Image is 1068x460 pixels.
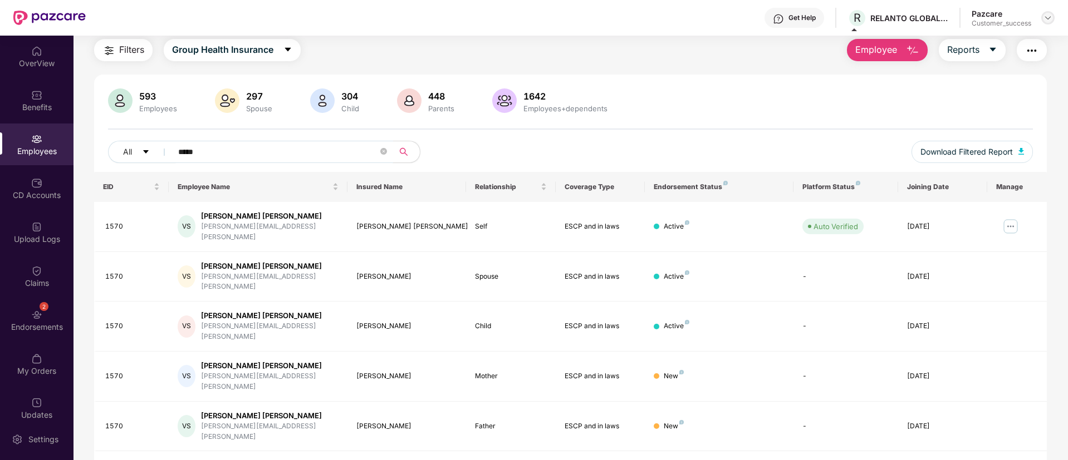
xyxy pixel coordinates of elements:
[907,321,978,332] div: [DATE]
[137,91,179,102] div: 593
[679,370,684,374] img: svg+xml;base64,PHN2ZyB4bWxucz0iaHR0cDovL3d3dy53My5vcmcvMjAwMC9zdmciIHdpZHRoPSI4IiBoZWlnaHQ9IjgiIH...
[723,181,728,185] img: svg+xml;base64,PHN2ZyB4bWxucz0iaHR0cDovL3d3dy53My5vcmcvMjAwMC9zdmciIHdpZHRoPSI4IiBoZWlnaHQ9IjgiIH...
[664,421,684,432] div: New
[31,177,42,189] img: svg+xml;base64,PHN2ZyBpZD0iQ0RfQWNjb3VudHMiIGRhdGEtbmFtZT0iQ0QgQWNjb3VudHMiIHhtbG5zPSJodHRwOi8vd3...
[847,39,928,61] button: Employee
[773,13,784,24] img: svg+xml;base64,PHN2ZyBpZD0iSGVscC0zMngzMiIgeG1sbnM9Imh0dHA6Ly93d3cudzMub3JnLzIwMDAvc3ZnIiB3aWR0aD...
[685,320,689,324] img: svg+xml;base64,PHN2ZyB4bWxucz0iaHR0cDovL3d3dy53My5vcmcvMjAwMC9zdmciIHdpZHRoPSI4IiBoZWlnaHQ9IjgiIH...
[492,88,517,113] img: svg+xml;base64,PHN2ZyB4bWxucz0iaHR0cDovL3d3dy53My5vcmcvMjAwMC9zdmciIHhtbG5zOnhsaW5rPSJodHRwOi8vd3...
[685,220,689,225] img: svg+xml;base64,PHN2ZyB4bWxucz0iaHR0cDovL3d3dy53My5vcmcvMjAwMC9zdmciIHdpZHRoPSI4IiBoZWlnaHQ9IjgiIH...
[426,91,457,102] div: 448
[565,271,636,282] div: ESCP and in laws
[178,265,195,288] div: VS
[244,91,275,102] div: 297
[201,360,339,371] div: [PERSON_NAME] [PERSON_NAME]
[664,221,689,232] div: Active
[178,182,330,191] span: Employee Name
[169,172,347,202] th: Employee Name
[347,172,467,202] th: Insured Name
[339,104,361,113] div: Child
[178,215,195,238] div: VS
[972,19,1031,28] div: Customer_success
[40,302,48,311] div: 2
[102,44,116,57] img: svg+xml;base64,PHN2ZyB4bWxucz0iaHR0cDovL3d3dy53My5vcmcvMjAwMC9zdmciIHdpZHRoPSIyNCIgaGVpZ2h0PSIyNC...
[475,321,546,332] div: Child
[142,148,150,157] span: caret-down
[31,353,42,364] img: svg+xml;base64,PHN2ZyBpZD0iTXlfT3JkZXJzIiBkYXRhLW5hbWU9Ik15IE9yZGVycyIgeG1sbnM9Imh0dHA6Ly93d3cudz...
[466,172,555,202] th: Relationship
[907,371,978,382] div: [DATE]
[356,421,458,432] div: [PERSON_NAME]
[912,141,1033,163] button: Download Filtered Report
[31,90,42,101] img: svg+xml;base64,PHN2ZyBpZD0iQmVuZWZpdHMiIHhtbG5zPSJodHRwOi8vd3d3LnczLm9yZy8yMDAwL3N2ZyIgd2lkdGg9Ij...
[105,221,160,232] div: 1570
[105,371,160,382] div: 1570
[31,397,42,408] img: svg+xml;base64,PHN2ZyBpZD0iVXBkYXRlZCIgeG1sbnM9Imh0dHA6Ly93d3cudzMub3JnLzIwMDAvc3ZnIiB3aWR0aD0iMj...
[907,421,978,432] div: [DATE]
[426,104,457,113] div: Parents
[13,11,86,25] img: New Pazcare Logo
[475,371,546,382] div: Mother
[947,43,979,57] span: Reports
[356,321,458,332] div: [PERSON_NAME]
[565,321,636,332] div: ESCP and in laws
[380,147,387,157] span: close-circle
[356,221,458,232] div: [PERSON_NAME] [PERSON_NAME]
[393,141,420,163] button: search
[178,415,195,437] div: VS
[31,309,42,320] img: svg+xml;base64,PHN2ZyBpZD0iRW5kb3JzZW1lbnRzIiB4bWxucz0iaHR0cDovL3d3dy53My5vcmcvMjAwMC9zdmciIHdpZH...
[178,315,195,338] div: VS
[201,221,339,243] div: [PERSON_NAME][EMAIL_ADDRESS][PERSON_NAME]
[31,133,42,145] img: svg+xml;base64,PHN2ZyBpZD0iRW1wbG95ZWVzIiB4bWxucz0iaHR0cDovL3d3dy53My5vcmcvMjAwMC9zdmciIHdpZHRoPS...
[855,43,897,57] span: Employee
[1025,44,1038,57] img: svg+xml;base64,PHN2ZyB4bWxucz0iaHR0cDovL3d3dy53My5vcmcvMjAwMC9zdmciIHdpZHRoPSIyNCIgaGVpZ2h0PSIyNC...
[283,45,292,55] span: caret-down
[988,45,997,55] span: caret-down
[898,172,987,202] th: Joining Date
[201,371,339,392] div: [PERSON_NAME][EMAIL_ADDRESS][PERSON_NAME]
[393,147,414,156] span: search
[793,352,898,402] td: -
[397,88,422,113] img: svg+xml;base64,PHN2ZyB4bWxucz0iaHR0cDovL3d3dy53My5vcmcvMjAwMC9zdmciIHhtbG5zOnhsaW5rPSJodHRwOi8vd3...
[380,148,387,155] span: close-circle
[856,181,860,185] img: svg+xml;base64,PHN2ZyB4bWxucz0iaHR0cDovL3d3dy53My5vcmcvMjAwMC9zdmciIHdpZHRoPSI4IiBoZWlnaHQ9IjgiIH...
[201,421,339,442] div: [PERSON_NAME][EMAIL_ADDRESS][PERSON_NAME]
[178,365,195,387] div: VS
[664,271,689,282] div: Active
[119,43,144,57] span: Filters
[244,104,275,113] div: Spouse
[201,410,339,421] div: [PERSON_NAME] [PERSON_NAME]
[31,46,42,57] img: svg+xml;base64,PHN2ZyBpZD0iSG9tZSIgeG1sbnM9Imh0dHA6Ly93d3cudzMub3JnLzIwMDAvc3ZnIiB3aWR0aD0iMjAiIG...
[654,182,785,191] div: Endorsement Status
[907,271,978,282] div: [DATE]
[565,371,636,382] div: ESCP and in laws
[94,39,153,61] button: Filters
[854,11,861,24] span: R
[31,265,42,276] img: svg+xml;base64,PHN2ZyBpZD0iQ2xhaW0iIHhtbG5zPSJodHRwOi8vd3d3LnczLm9yZy8yMDAwL3N2ZyIgd2lkdGg9IjIwIi...
[201,271,339,293] div: [PERSON_NAME][EMAIL_ADDRESS][PERSON_NAME]
[679,420,684,424] img: svg+xml;base64,PHN2ZyB4bWxucz0iaHR0cDovL3d3dy53My5vcmcvMjAwMC9zdmciIHdpZHRoPSI4IiBoZWlnaHQ9IjgiIH...
[201,321,339,342] div: [PERSON_NAME][EMAIL_ADDRESS][PERSON_NAME]
[907,221,978,232] div: [DATE]
[1018,148,1024,155] img: svg+xml;base64,PHN2ZyB4bWxucz0iaHR0cDovL3d3dy53My5vcmcvMjAwMC9zdmciIHhtbG5zOnhsaW5rPSJodHRwOi8vd3...
[108,141,176,163] button: Allcaret-down
[685,270,689,275] img: svg+xml;base64,PHN2ZyB4bWxucz0iaHR0cDovL3d3dy53My5vcmcvMjAwMC9zdmciIHdpZHRoPSI4IiBoZWlnaHQ9IjgiIH...
[25,434,62,445] div: Settings
[103,182,151,191] span: EID
[793,301,898,352] td: -
[920,146,1013,158] span: Download Filtered Report
[356,271,458,282] div: [PERSON_NAME]
[105,271,160,282] div: 1570
[12,434,23,445] img: svg+xml;base64,PHN2ZyBpZD0iU2V0dGluZy0yMHgyMCIgeG1sbnM9Imh0dHA6Ly93d3cudzMub3JnLzIwMDAvc3ZnIiB3aW...
[664,321,689,332] div: Active
[94,172,169,202] th: EID
[814,221,858,232] div: Auto Verified
[475,421,546,432] div: Father
[939,39,1006,61] button: Reportscaret-down
[123,146,132,158] span: All
[356,371,458,382] div: [PERSON_NAME]
[565,221,636,232] div: ESCP and in laws
[521,104,610,113] div: Employees+dependents
[201,261,339,271] div: [PERSON_NAME] [PERSON_NAME]
[906,44,919,57] img: svg+xml;base64,PHN2ZyB4bWxucz0iaHR0cDovL3d3dy53My5vcmcvMjAwMC9zdmciIHhtbG5zOnhsaW5rPSJodHRwOi8vd3...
